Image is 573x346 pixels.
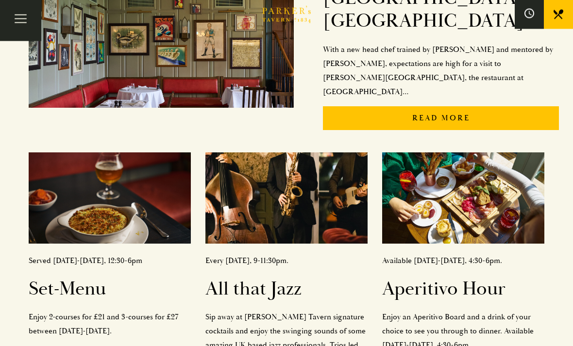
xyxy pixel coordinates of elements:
p: Served [DATE]-[DATE], 12:30-6pm [29,254,191,268]
p: Read More [323,107,559,131]
h2: Set-Menu [29,278,191,301]
a: Served [DATE]-[DATE], 12:30-6pmSet-MenuEnjoy 2-courses for £21 and 3-courses for £27 between [DAT... [29,153,191,339]
p: With a new head chef trained by [PERSON_NAME] and mentored by [PERSON_NAME], expectations are hig... [323,43,559,99]
p: Available [DATE]-[DATE], 4:30-6pm. [382,254,544,268]
p: Enjoy 2-courses for £21 and 3-courses for £27 between [DATE]-[DATE]. [29,311,191,339]
h2: Aperitivo Hour [382,278,544,301]
h2: All that Jazz [205,278,368,301]
p: Every [DATE], 9-11:30pm. [205,254,368,268]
